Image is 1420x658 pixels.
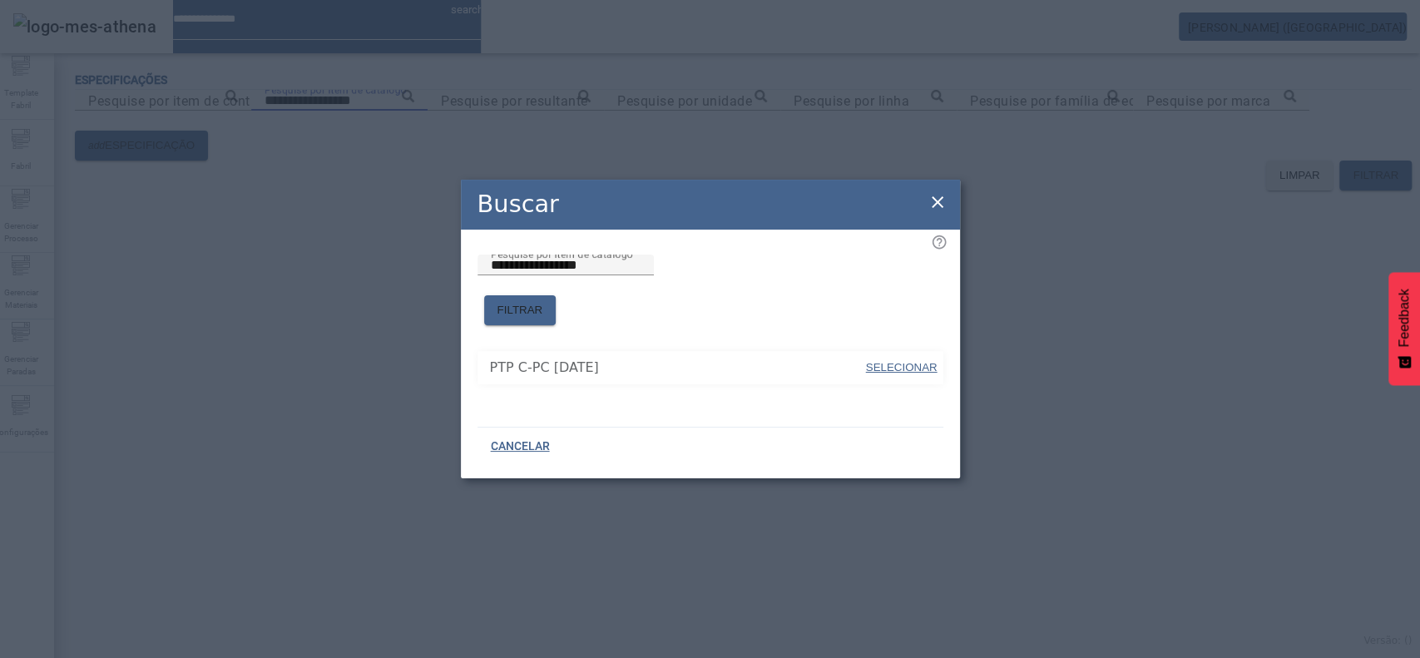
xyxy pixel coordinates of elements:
span: Feedback [1397,289,1412,347]
h2: Buscar [477,186,559,222]
button: FILTRAR [484,295,557,325]
button: Feedback - Mostrar pesquisa [1388,272,1420,385]
button: CANCELAR [477,432,563,462]
span: SELECIONAR [866,361,938,374]
mat-label: Pesquise por item de catálogo [491,248,633,260]
span: CANCELAR [491,438,550,455]
span: PTP C-PC [DATE] [490,358,864,378]
button: SELECIONAR [863,353,938,383]
span: FILTRAR [497,302,543,319]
